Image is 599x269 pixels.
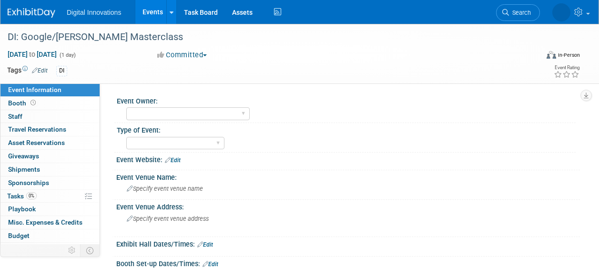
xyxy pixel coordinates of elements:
[203,261,218,268] a: Edit
[547,51,556,59] img: Format-Inperson.png
[116,170,580,182] div: Event Venue Name:
[0,83,100,96] a: Event Information
[8,86,61,93] span: Event Information
[28,51,37,58] span: to
[127,215,209,222] span: Specify event venue address
[29,99,38,106] span: Booth not reserved yet
[8,205,36,213] span: Playbook
[8,139,65,146] span: Asset Reservations
[0,216,100,229] a: Misc. Expenses & Credits
[0,150,100,163] a: Giveaways
[116,257,580,269] div: Booth Set-up Dates/Times:
[0,110,100,123] a: Staff
[116,153,580,165] div: Event Website:
[8,152,39,160] span: Giveaways
[0,97,100,110] a: Booth
[0,190,100,203] a: Tasks0%
[7,50,57,59] span: [DATE] [DATE]
[8,8,55,18] img: ExhibitDay
[8,125,66,133] span: Travel Reservations
[81,244,100,257] td: Toggle Event Tabs
[127,185,203,192] span: Specify event venue name
[154,50,211,60] button: Committed
[7,192,37,200] span: Tasks
[59,52,76,58] span: (1 day)
[64,244,81,257] td: Personalize Event Tab Strip
[32,67,48,74] a: Edit
[8,166,40,173] span: Shipments
[8,113,22,120] span: Staff
[0,123,100,136] a: Travel Reservations
[8,218,82,226] span: Misc. Expenses & Credits
[509,9,531,16] span: Search
[116,200,580,212] div: Event Venue Address:
[26,192,37,199] span: 0%
[67,9,121,16] span: Digital Innovations
[165,157,181,164] a: Edit
[117,123,576,135] div: Type of Event:
[558,52,580,59] div: In-Person
[8,179,49,186] span: Sponsorships
[7,65,48,76] td: Tags
[117,94,576,106] div: Event Owner:
[496,4,540,21] a: Search
[197,241,213,248] a: Edit
[56,66,67,76] div: DI
[4,29,531,46] div: DI: Google/[PERSON_NAME] Masterclass
[116,237,580,249] div: Exhibit Hall Dates/Times:
[8,232,30,239] span: Budget
[0,203,100,216] a: Playbook
[0,176,100,189] a: Sponsorships
[554,65,579,70] div: Event Rating
[0,229,100,242] a: Budget
[8,99,38,107] span: Booth
[0,163,100,176] a: Shipments
[552,3,570,21] img: Mollie Armatas
[497,50,580,64] div: Event Format
[0,136,100,149] a: Asset Reservations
